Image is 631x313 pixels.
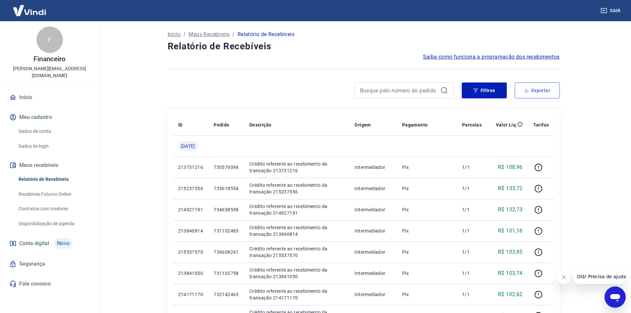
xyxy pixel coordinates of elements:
[249,203,344,216] p: Crédito referente ao recebimento da transação 214927191
[8,90,91,105] a: Início
[496,122,517,128] p: Valor Líq.
[498,206,523,214] p: R$ 132,73
[168,30,181,38] a: Início
[462,270,482,277] p: 1/1
[462,291,482,298] p: 1/1
[19,239,49,248] span: Conta digital
[214,122,229,128] p: Pedido
[214,291,239,298] p: 732142463
[33,56,66,63] p: Financeiro
[16,173,91,186] a: Relatório de Recebíveis
[402,249,451,255] p: Pix
[402,270,451,277] p: Pix
[354,122,371,128] p: Origem
[462,82,507,98] button: Filtros
[249,245,344,259] p: Crédito referente ao recebimento da transação 215537570
[178,185,203,192] p: 215237556
[462,249,482,255] p: 1/1
[402,164,451,171] p: Pix
[515,82,560,98] button: Exportar
[249,122,272,128] p: Descrição
[8,110,91,125] button: Meu cadastro
[249,182,344,195] p: Crédito referente ao recebimento da transação 215237556
[8,0,51,21] img: Vindi
[178,249,203,255] p: 215537570
[402,122,428,128] p: Pagamento
[214,164,239,171] p: 730570094
[16,202,91,216] a: Contratos com credores
[4,5,56,10] span: Olá! Precisa de ajuda?
[533,122,549,128] p: Tarifas
[498,290,523,298] p: R$ 102,62
[498,248,523,256] p: R$ 103,85
[16,125,91,138] a: Dados da conta
[184,30,186,38] p: /
[16,187,91,201] a: Recebíveis Futuros Online
[214,228,239,234] p: 731102483
[402,228,451,234] p: Pix
[214,206,239,213] p: 734658558
[557,271,570,284] iframe: Fechar mensagem
[168,40,560,53] h4: Relatório de Recebíveis
[8,158,91,173] button: Meus recebíveis
[249,267,344,280] p: Crédito referente ao recebimento da transação 213841050
[402,291,451,298] p: Pix
[16,139,91,153] a: Dados de login
[498,184,523,192] p: R$ 133,72
[354,249,391,255] p: Intermediador
[402,185,451,192] p: Pix
[605,287,626,308] iframe: Botão para abrir a janela de mensagens
[181,143,195,149] span: [DATE]
[354,291,391,298] p: Intermediador
[8,277,91,291] a: Fale conosco
[178,270,203,277] p: 213841050
[599,5,623,17] button: Sair
[462,164,482,171] p: 1/1
[462,185,482,192] p: 1/1
[573,269,626,284] iframe: Mensagem da empresa
[188,30,230,38] a: Meus Recebíveis
[462,122,482,128] p: Parcelas
[462,228,482,234] p: 1/1
[5,65,94,79] p: [PERSON_NAME][EMAIL_ADDRESS][DOMAIN_NAME]
[354,164,391,171] p: Intermediador
[402,206,451,213] p: Pix
[214,270,239,277] p: 731102758
[249,288,344,301] p: Crédito referente ao recebimento da transação 214171170
[8,257,91,271] a: Segurança
[249,224,344,237] p: Crédito referente ao recebimento da transação 213840814
[498,227,523,235] p: R$ 101,18
[423,53,560,61] a: Saiba como funciona a programação dos recebimentos
[237,30,294,38] p: Relatório de Recebíveis
[462,206,482,213] p: 1/1
[178,291,203,298] p: 214171170
[178,206,203,213] p: 214927191
[354,185,391,192] p: Intermediador
[354,206,391,213] p: Intermediador
[54,238,73,249] span: Novo
[214,249,239,255] p: 736608261
[249,161,344,174] p: Crédito referente ao recebimento da transação 213731216
[8,235,91,251] a: Conta digitalNovo
[360,85,438,95] input: Busque pelo número do pedido
[354,228,391,234] p: Intermediador
[498,163,523,171] p: R$ 108,96
[36,26,63,53] div: F
[498,269,523,277] p: R$ 103,74
[16,217,91,231] a: Disponibilização de agenda
[178,164,203,171] p: 213731216
[232,30,235,38] p: /
[354,270,391,277] p: Intermediador
[178,122,183,128] p: ID
[214,185,239,192] p: 735618554
[178,228,203,234] p: 213840814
